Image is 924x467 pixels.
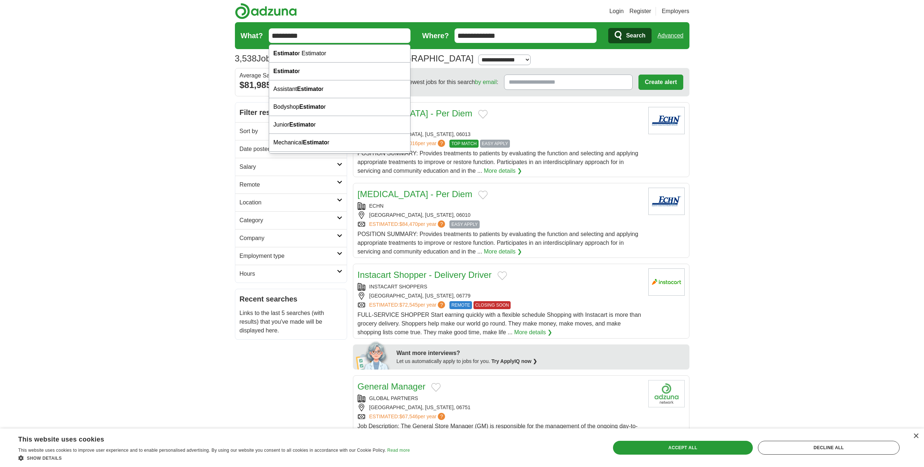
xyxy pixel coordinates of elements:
[358,312,641,335] span: FULL-SERVICE SHOPPER Start earning quickly with a flexible schedule Shopping with Instacart is mo...
[399,221,418,227] span: $84,470
[235,211,347,229] a: Category
[397,349,685,358] div: Want more interviews?
[240,270,337,278] h2: Hours
[235,103,347,122] h2: Filter results
[369,395,418,401] a: GLOBAL PARTNERS
[648,268,685,296] img: Instacart logo
[613,441,753,455] div: Accept all
[758,441,900,455] div: Decline all
[431,383,441,392] button: Add to favorite jobs
[240,198,337,207] h2: Location
[269,80,410,98] div: Assistant r
[240,234,337,243] h2: Company
[240,294,342,304] h2: Recent searches
[358,404,642,411] div: [GEOGRAPHIC_DATA], [US_STATE], 06751
[491,358,537,364] a: Try ApplyIQ now ❯
[235,265,347,283] a: Hours
[438,220,445,228] span: ?
[399,414,418,419] span: $67,546
[356,340,391,370] img: apply-iq-scientist.png
[369,413,447,420] a: ESTIMATED:$67,546per year?
[240,180,337,189] h2: Remote
[399,302,418,308] span: $72,545
[484,247,522,256] a: More details ❯
[241,30,263,41] label: What?
[473,301,511,309] span: CLOSING SOON
[235,193,347,211] a: Location
[358,108,472,118] a: [MEDICAL_DATA] - Per Diem
[240,252,337,260] h2: Employment type
[629,7,651,16] a: Register
[913,434,919,439] div: Close
[484,167,522,175] a: More details ❯
[274,68,298,74] strong: Estimato
[397,358,685,365] div: Let us automatically apply to jobs for you.
[475,79,497,85] a: by email
[387,448,410,453] a: Read more, opens a new window
[369,301,447,309] a: ESTIMATED:$72,545per year?
[480,140,510,148] span: EASY APPLY
[235,140,347,158] a: Date posted
[358,189,472,199] a: [MEDICAL_DATA] - Per Diem
[269,45,410,63] div: r Estimator
[358,270,492,280] a: Instacart Shopper - Delivery Driver
[358,382,426,391] a: General Manager
[269,152,410,169] div: Senior r
[235,158,347,176] a: Salary
[303,139,328,145] strong: Estimato
[18,454,410,462] div: Show details
[498,271,507,280] button: Add to favorite jobs
[274,50,298,56] strong: Estimato
[438,301,445,308] span: ?
[269,116,410,134] div: Junior r
[358,231,638,255] span: POSITION SUMMARY: Provides treatments to patients by evaluating the function and selecting and ap...
[358,211,642,219] div: [GEOGRAPHIC_DATA], [US_STATE], 06010
[240,309,342,335] p: Links to the last 5 searches (with results) that you've made will be displayed here.
[374,78,498,87] span: Receive the newest jobs for this search :
[478,191,488,199] button: Add to favorite jobs
[235,3,297,19] img: Adzuna logo
[648,188,685,215] img: ECHN logo
[449,140,478,148] span: TOP MATCH
[609,7,624,16] a: Login
[240,216,337,225] h2: Category
[235,122,347,140] a: Sort by
[235,52,257,65] span: 3,538
[235,53,474,63] h1: Jobs in [GEOGRAPHIC_DATA], [GEOGRAPHIC_DATA]
[269,63,410,80] div: r
[449,301,472,309] span: REMOTE
[299,104,324,110] strong: Estimato
[289,121,314,128] strong: Estimato
[358,292,642,300] div: [GEOGRAPHIC_DATA], [US_STATE], 06779
[240,145,337,153] h2: Date posted
[240,73,342,79] div: Average Salary
[235,247,347,265] a: Employment type
[235,229,347,247] a: Company
[358,150,638,174] span: POSITION SUMMARY: Provides treatments to patients by evaluating the function and selecting and ap...
[648,380,685,407] img: Global Partners logo
[369,203,384,209] a: ECHN
[626,28,645,43] span: Search
[648,107,685,134] img: ECHN logo
[18,448,386,453] span: This website uses cookies to improve user experience and to enable personalised advertising. By u...
[18,433,392,444] div: This website uses cookies
[608,28,652,43] button: Search
[478,110,488,119] button: Add to favorite jobs
[422,30,449,41] label: Where?
[269,98,410,116] div: Bodyshop r
[240,163,337,171] h2: Salary
[27,456,62,461] span: Show details
[438,140,445,147] span: ?
[369,220,447,228] a: ESTIMATED:$84,470per year?
[240,127,337,136] h2: Sort by
[662,7,689,16] a: Employers
[297,86,322,92] strong: Estimato
[358,131,642,138] div: [GEOGRAPHIC_DATA], [US_STATE], 06013
[369,284,427,290] a: INSTACART SHOPPERS
[438,413,445,420] span: ?
[235,176,347,193] a: Remote
[514,328,553,337] a: More details ❯
[638,75,683,90] button: Create alert
[240,79,342,92] div: $81,985
[358,423,638,447] span: Job Description: The General Store Manager (GM) is responsible for the management of the ongoing ...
